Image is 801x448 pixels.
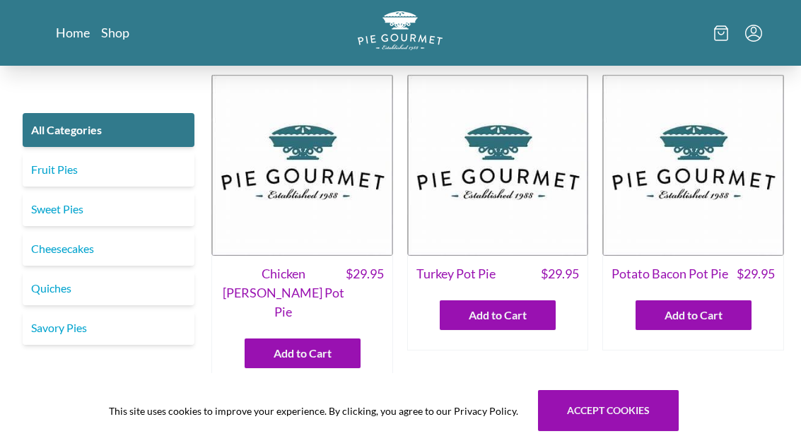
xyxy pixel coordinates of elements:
[358,11,443,54] a: Logo
[346,264,384,322] span: $ 29.95
[101,24,129,41] a: Shop
[23,153,194,187] a: Fruit Pies
[407,74,589,256] img: Turkey Pot Pie
[612,264,728,283] span: Potato Bacon Pot Pie
[221,264,346,322] span: Chicken [PERSON_NAME] Pot Pie
[665,307,723,324] span: Add to Cart
[745,25,762,42] button: Menu
[416,264,496,283] span: Turkey Pot Pie
[23,192,194,226] a: Sweet Pies
[358,11,443,50] img: logo
[602,74,784,256] img: Potato Bacon Pot Pie
[274,345,332,362] span: Add to Cart
[538,390,679,431] button: Accept cookies
[23,271,194,305] a: Quiches
[469,307,527,324] span: Add to Cart
[636,300,752,330] button: Add to Cart
[245,338,361,368] button: Add to Cart
[440,300,556,330] button: Add to Cart
[737,264,775,283] span: $ 29.95
[23,232,194,266] a: Cheesecakes
[541,264,579,283] span: $ 29.95
[23,113,194,147] a: All Categories
[109,403,518,418] span: This site uses cookies to improve your experience. By clicking, you agree to our Privacy Policy.
[211,74,393,256] img: Chicken Curry Pot Pie
[56,24,90,41] a: Home
[23,311,194,345] a: Savory Pies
